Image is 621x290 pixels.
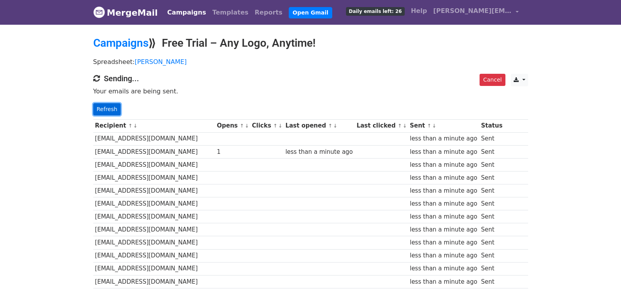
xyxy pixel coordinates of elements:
[408,119,479,132] th: Sent
[410,225,477,234] div: less than a minute ago
[410,264,477,273] div: less than a minute ago
[355,119,408,132] th: Last clicked
[410,199,477,208] div: less than a minute ago
[93,74,528,83] h4: Sending...
[333,123,337,129] a: ↓
[93,184,215,197] td: [EMAIL_ADDRESS][DOMAIN_NAME]
[93,197,215,210] td: [EMAIL_ADDRESS][DOMAIN_NAME]
[93,103,121,115] a: Refresh
[432,123,436,129] a: ↓
[93,58,528,66] p: Spreadsheet:
[93,275,215,288] td: [EMAIL_ADDRESS][DOMAIN_NAME]
[93,262,215,275] td: [EMAIL_ADDRESS][DOMAIN_NAME]
[410,173,477,182] div: less than a minute ago
[93,119,215,132] th: Recipient
[93,132,215,145] td: [EMAIL_ADDRESS][DOMAIN_NAME]
[93,145,215,158] td: [EMAIL_ADDRESS][DOMAIN_NAME]
[427,123,431,129] a: ↑
[93,4,158,21] a: MergeMail
[285,148,353,157] div: less than a minute ago
[245,123,249,129] a: ↓
[93,36,148,49] a: Campaigns
[410,161,477,170] div: less than a minute ago
[346,7,404,16] span: Daily emails left: 26
[430,3,522,22] a: [PERSON_NAME][EMAIL_ADDRESS][DOMAIN_NAME]
[479,184,504,197] td: Sent
[278,123,282,129] a: ↓
[479,171,504,184] td: Sent
[582,252,621,290] iframe: Chat Widget
[164,5,209,20] a: Campaigns
[479,132,504,145] td: Sent
[403,123,407,129] a: ↓
[93,210,215,223] td: [EMAIL_ADDRESS][DOMAIN_NAME]
[273,123,277,129] a: ↑
[93,171,215,184] td: [EMAIL_ADDRESS][DOMAIN_NAME]
[410,186,477,195] div: less than a minute ago
[479,262,504,275] td: Sent
[133,123,138,129] a: ↓
[93,36,528,50] h2: ⟫ Free Trial – Any Logo, Anytime!
[252,5,286,20] a: Reports
[93,87,528,95] p: Your emails are being sent.
[479,145,504,158] td: Sent
[479,158,504,171] td: Sent
[93,249,215,262] td: [EMAIL_ADDRESS][DOMAIN_NAME]
[209,5,252,20] a: Templates
[328,123,332,129] a: ↑
[410,238,477,247] div: less than a minute ago
[479,223,504,236] td: Sent
[480,74,505,86] a: Cancel
[289,7,332,18] a: Open Gmail
[433,6,512,16] span: [PERSON_NAME][EMAIL_ADDRESS][DOMAIN_NAME]
[217,148,248,157] div: 1
[408,3,430,19] a: Help
[479,236,504,249] td: Sent
[128,123,132,129] a: ↑
[410,212,477,221] div: less than a minute ago
[479,119,504,132] th: Status
[410,134,477,143] div: less than a minute ago
[398,123,402,129] a: ↑
[240,123,244,129] a: ↑
[479,210,504,223] td: Sent
[479,249,504,262] td: Sent
[410,251,477,260] div: less than a minute ago
[343,3,407,19] a: Daily emails left: 26
[410,277,477,286] div: less than a minute ago
[215,119,250,132] th: Opens
[93,223,215,236] td: [EMAIL_ADDRESS][DOMAIN_NAME]
[93,236,215,249] td: [EMAIL_ADDRESS][DOMAIN_NAME]
[250,119,283,132] th: Clicks
[410,148,477,157] div: less than a minute ago
[93,158,215,171] td: [EMAIL_ADDRESS][DOMAIN_NAME]
[479,197,504,210] td: Sent
[93,6,105,18] img: MergeMail logo
[284,119,355,132] th: Last opened
[135,58,187,66] a: [PERSON_NAME]
[479,275,504,288] td: Sent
